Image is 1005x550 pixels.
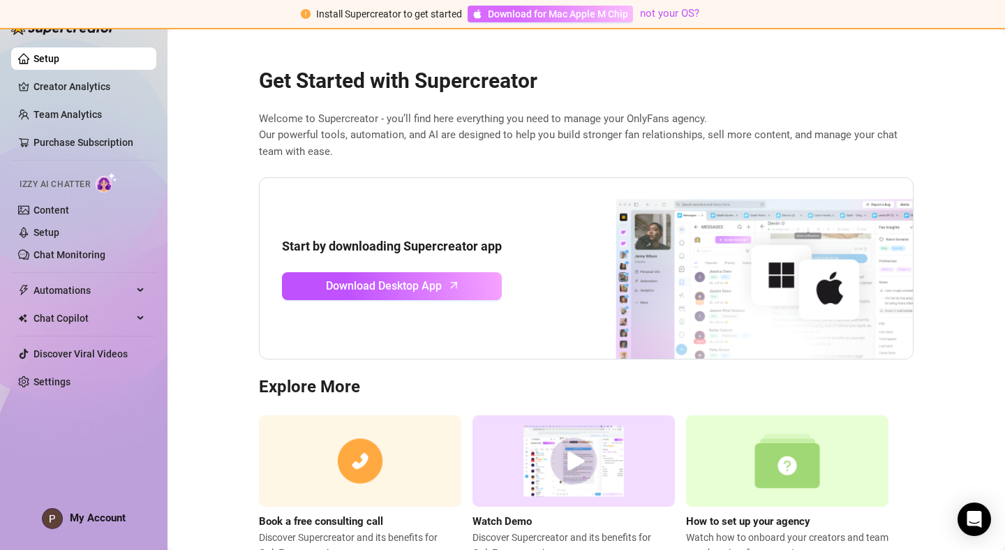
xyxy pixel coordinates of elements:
span: thunderbolt [18,285,29,296]
span: exclamation-circle [301,9,311,19]
a: Purchase Subscription [33,137,133,148]
h2: Get Started with Supercreator [259,68,914,94]
img: Chat Copilot [18,313,27,323]
a: Discover Viral Videos [33,348,128,359]
a: Download for Mac Apple M Chip [468,6,633,22]
a: Setup [33,227,59,238]
h3: Explore More [259,376,914,399]
span: Chat Copilot [33,307,133,329]
span: Izzy AI Chatter [20,178,90,191]
a: Content [33,205,69,216]
img: ACg8ocJdU6_i9804Ox6BHRMFWlRjRl_RSnnd9b9nt7fjeSgBkgxcvA=s96-c [43,509,62,528]
img: download app [564,178,913,359]
a: Team Analytics [33,109,102,120]
img: setup agency guide [686,415,888,507]
a: Settings [33,376,70,387]
strong: Start by downloading Supercreator app [282,239,502,253]
img: consulting call [259,415,461,507]
strong: Watch Demo [472,515,532,528]
a: Setup [33,53,59,64]
span: My Account [70,512,126,524]
img: supercreator demo [472,415,675,507]
strong: Book a free consulting call [259,515,383,528]
strong: How to set up your agency [686,515,810,528]
div: Open Intercom Messenger [958,503,991,536]
span: Download for Mac Apple M Chip [488,6,628,22]
span: Install Supercreator to get started [316,8,462,20]
span: Automations [33,279,133,302]
span: Welcome to Supercreator - you’ll find here everything you need to manage your OnlyFans agency. Ou... [259,111,914,161]
span: Download Desktop App [326,277,442,295]
a: Creator Analytics [33,75,145,98]
a: Download Desktop Apparrow-up [282,272,502,300]
span: apple [472,9,482,19]
a: Chat Monitoring [33,249,105,260]
a: not your OS? [640,7,699,20]
img: AI Chatter [96,172,117,193]
span: arrow-up [446,277,462,293]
